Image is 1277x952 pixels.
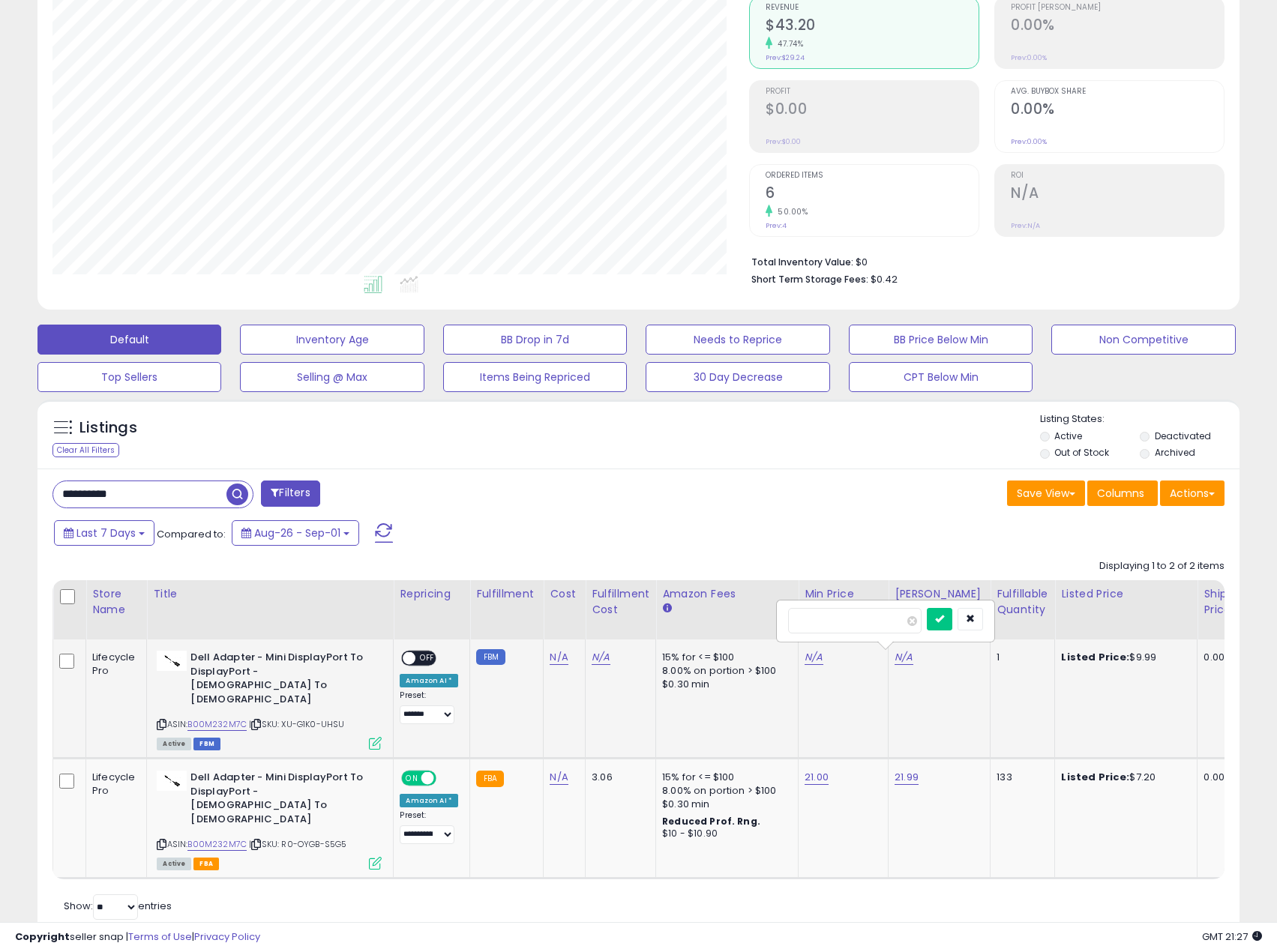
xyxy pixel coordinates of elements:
[1040,412,1240,427] p: Listing States:
[662,828,787,840] div: $10 - $10.90
[662,678,787,691] div: $0.30 min
[434,772,458,785] span: OFF
[550,586,579,602] div: Cost
[1204,651,1228,664] div: 0.00
[662,784,787,798] div: 8.00% on portion > $100
[997,771,1043,784] div: 133
[1011,100,1224,121] h2: 0.00%
[592,586,649,618] div: Fulfillment Cost
[1087,480,1158,506] button: Columns
[766,137,801,146] small: Prev: $0.00
[232,520,359,546] button: Aug-26 - Sep-01
[662,798,787,811] div: $0.30 min
[1061,586,1191,602] div: Listed Price
[766,53,805,62] small: Prev: $29.24
[766,100,979,121] h2: $0.00
[64,899,172,913] span: Show: entries
[240,362,424,392] button: Selling @ Max
[592,650,610,665] a: N/A
[37,362,221,392] button: Top Sellers
[751,273,868,286] b: Short Term Storage Fees:
[193,858,219,870] span: FBA
[646,362,829,392] button: 30 Day Decrease
[190,771,373,830] b: Dell Adapter - Mini DisplayPort To DisplayPort - [DEMOGRAPHIC_DATA] To [DEMOGRAPHIC_DATA]
[15,930,70,944] strong: Copyright
[1061,771,1186,784] div: $7.20
[1054,430,1082,442] label: Active
[476,771,504,787] small: FBA
[895,770,919,785] a: 21.99
[895,586,984,602] div: [PERSON_NAME]
[766,172,979,180] span: Ordered Items
[1061,770,1129,784] b: Listed Price:
[254,525,340,540] span: Aug-26 - Sep-01
[550,650,568,665] a: N/A
[1011,16,1224,37] h2: 0.00%
[79,418,137,439] h5: Listings
[1202,930,1262,944] span: 2025-09-9 21:27 GMT
[997,651,1043,664] div: 1
[849,362,1033,392] button: CPT Below Min
[261,480,319,507] button: Filters
[766,221,787,230] small: Prev: 4
[187,718,247,731] a: B00M232M7C
[400,586,463,602] div: Repricing
[550,770,568,785] a: N/A
[805,770,829,785] a: 21.00
[1011,137,1047,146] small: Prev: 0.00%
[157,651,382,748] div: ASIN:
[416,652,440,665] span: OFF
[1061,651,1186,664] div: $9.99
[772,206,808,217] small: 50.00%
[54,520,154,546] button: Last 7 Days
[157,527,226,541] span: Compared to:
[187,838,247,851] a: B00M232M7C
[249,838,346,850] span: | SKU: R0-OYGB-S5G5
[1204,586,1234,618] div: Ship Price
[766,4,979,12] span: Revenue
[592,771,644,784] div: 3.06
[400,810,458,844] div: Preset:
[240,325,424,355] button: Inventory Age
[443,325,627,355] button: BB Drop in 7d
[871,272,898,286] span: $0.42
[92,771,135,798] div: Lifecycle Pro
[128,930,192,944] a: Terms of Use
[1011,172,1224,180] span: ROI
[766,88,979,96] span: Profit
[662,651,787,664] div: 15% for <= $100
[476,586,537,602] div: Fulfillment
[76,525,136,540] span: Last 7 Days
[1160,480,1225,506] button: Actions
[997,586,1048,618] div: Fulfillable Quantity
[1051,325,1235,355] button: Non Competitive
[1155,446,1195,459] label: Archived
[1204,771,1228,784] div: 0.00
[772,38,803,49] small: 47.74%
[1011,53,1047,62] small: Prev: 0.00%
[403,772,422,785] span: ON
[1061,650,1129,664] b: Listed Price:
[1007,480,1085,506] button: Save View
[157,771,187,791] img: 21owEZPXnYL._SL40_.jpg
[157,771,382,868] div: ASIN:
[194,930,260,944] a: Privacy Policy
[1011,4,1224,12] span: Profit [PERSON_NAME]
[190,651,373,710] b: Dell Adapter - Mini DisplayPort To DisplayPort - [DEMOGRAPHIC_DATA] To [DEMOGRAPHIC_DATA]
[400,690,458,724] div: Preset:
[662,602,671,615] small: Amazon Fees.
[1099,559,1225,573] div: Displaying 1 to 2 of 2 items
[1011,88,1224,96] span: Avg. Buybox Share
[1155,430,1211,442] label: Deactivated
[766,184,979,205] h2: 6
[751,252,1213,270] li: $0
[15,930,260,945] div: seller snap | |
[662,771,787,784] div: 15% for <= $100
[153,586,387,602] div: Title
[476,649,505,665] small: FBM
[849,325,1033,355] button: BB Price Below Min
[1097,486,1144,501] span: Columns
[92,586,140,618] div: Store Name
[400,794,458,807] div: Amazon AI *
[805,586,882,602] div: Min Price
